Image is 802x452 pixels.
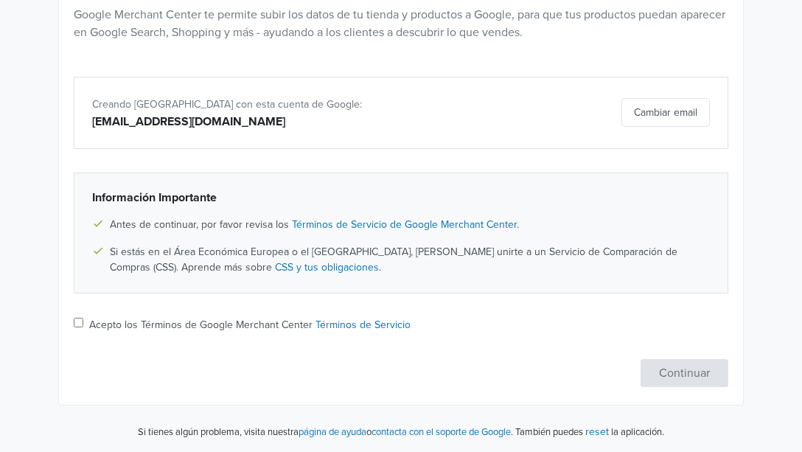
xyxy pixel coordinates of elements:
[292,218,517,231] a: Términos de Servicio de Google Merchant Center
[275,261,379,274] a: CSS y tus obligaciones
[372,426,511,438] a: contacta con el soporte de Google
[89,317,411,333] label: Acepto los Términos de Google Merchant Center
[315,319,411,331] a: Términos de Servicio
[110,244,710,275] span: Si estás en el Área Económica Europea o el [GEOGRAPHIC_DATA], [PERSON_NAME] unirte a un Servicio ...
[92,191,710,205] h6: Información Importante
[92,113,497,131] div: [EMAIL_ADDRESS][DOMAIN_NAME]
[74,6,728,41] p: Google Merchant Center te permite subir los datos de tu tienda y productos a Google, para que tus...
[299,426,366,438] a: página de ayuda
[110,217,519,232] span: Antes de continuar, por favor revisa los .
[138,425,513,440] p: Si tienes algún problema, visita nuestra o .
[621,98,710,127] button: Cambiar email
[513,423,664,440] p: También puedes la aplicación.
[585,423,609,440] button: reset
[92,98,362,111] span: Creando [GEOGRAPHIC_DATA] con esta cuenta de Google:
